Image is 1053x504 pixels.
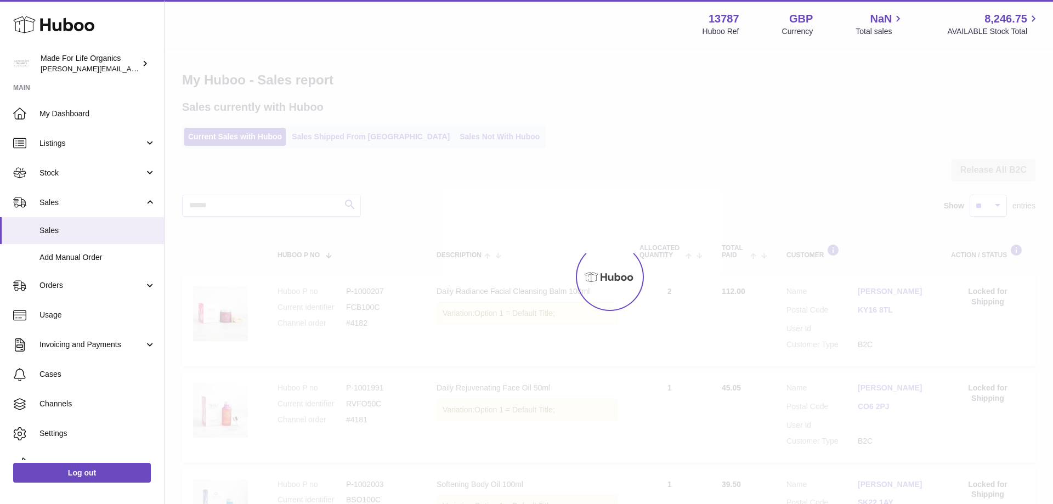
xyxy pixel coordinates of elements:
span: Invoicing and Payments [39,339,144,350]
span: Returns [39,458,156,468]
span: Add Manual Order [39,252,156,263]
span: Listings [39,138,144,149]
span: Sales [39,197,144,208]
strong: GBP [789,12,813,26]
span: Stock [39,168,144,178]
span: Sales [39,225,156,236]
a: 8,246.75 AVAILABLE Stock Total [947,12,1040,37]
strong: 13787 [709,12,739,26]
div: Made For Life Organics [41,53,139,74]
div: Currency [782,26,813,37]
img: geoff.winwood@madeforlifeorganics.com [13,55,30,72]
span: Channels [39,399,156,409]
a: NaN Total sales [856,12,904,37]
span: 8,246.75 [984,12,1027,26]
span: [PERSON_NAME][EMAIL_ADDRESS][PERSON_NAME][DOMAIN_NAME] [41,64,279,73]
span: Usage [39,310,156,320]
div: Huboo Ref [703,26,739,37]
span: NaN [870,12,892,26]
span: My Dashboard [39,109,156,119]
span: Settings [39,428,156,439]
span: Cases [39,369,156,380]
a: Log out [13,463,151,483]
span: AVAILABLE Stock Total [947,26,1040,37]
span: Orders [39,280,144,291]
span: Total sales [856,26,904,37]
